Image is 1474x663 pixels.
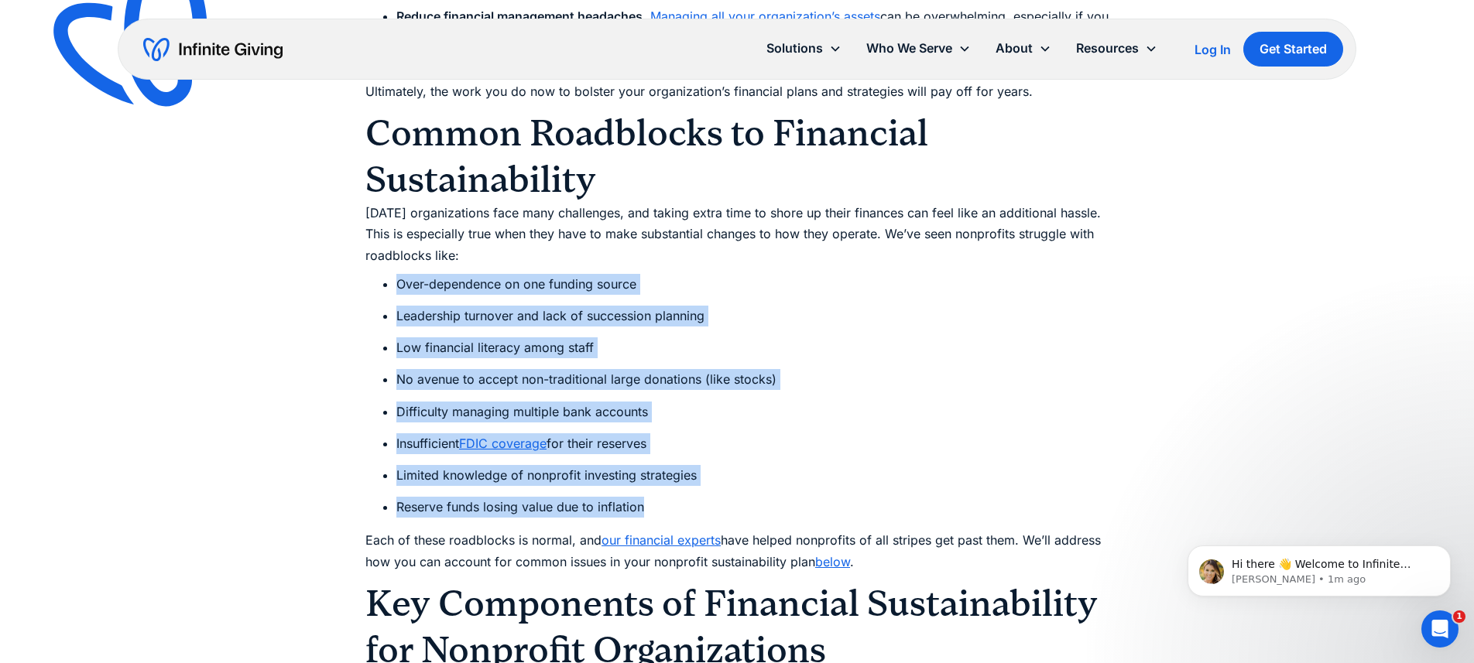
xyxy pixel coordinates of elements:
strong: Reduce financial management headaches. [396,9,646,24]
a: Get Started [1243,32,1343,67]
li: Low financial literacy among staff [396,337,1109,358]
div: Resources [1064,32,1170,65]
li: Limited knowledge of nonprofit investing strategies [396,465,1109,486]
div: Solutions [754,32,854,65]
p: Ultimately, the work you do now to bolster your organization’s financial plans and strategies wil... [365,81,1109,102]
li: Leadership turnover and lack of succession planning [396,306,1109,326]
a: FDIC coverage [459,436,547,451]
li: No avenue to accept non-traditional large donations (like stocks) [396,369,1109,390]
div: About [983,32,1064,65]
a: home [143,37,283,62]
div: Log In [1195,43,1231,56]
iframe: Intercom notifications message [1164,513,1474,621]
a: Log In [1195,40,1231,59]
li: Difficulty managing multiple bank accounts [396,402,1109,422]
div: About [996,38,1033,59]
p: [DATE] organizations face many challenges, and taking extra time to shore up their finances can f... [365,203,1109,266]
a: our financial experts [602,532,721,548]
div: Resources [1076,38,1139,59]
p: Each of these roadblocks is normal, and have helped nonprofits of all stripes get past them. We’l... [365,530,1109,572]
a: below [815,554,850,569]
iframe: Intercom live chat [1421,610,1459,648]
div: Solutions [766,38,823,59]
li: Reserve funds losing value due to inflation [396,497,1109,518]
span: 1 [1453,610,1465,623]
div: Who We Serve [866,38,952,59]
h2: Common Roadblocks to Financial Sustainability [365,110,1109,203]
li: Over-dependence on one funding source [396,274,1109,295]
a: Managing all your organization’s assets [650,9,880,24]
li: can be overwhelming, especially if you don’t have established protocols and guidelines. Becoming ... [396,6,1109,70]
div: Who We Serve [854,32,983,65]
li: Insufficient for their reserves [396,433,1109,454]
